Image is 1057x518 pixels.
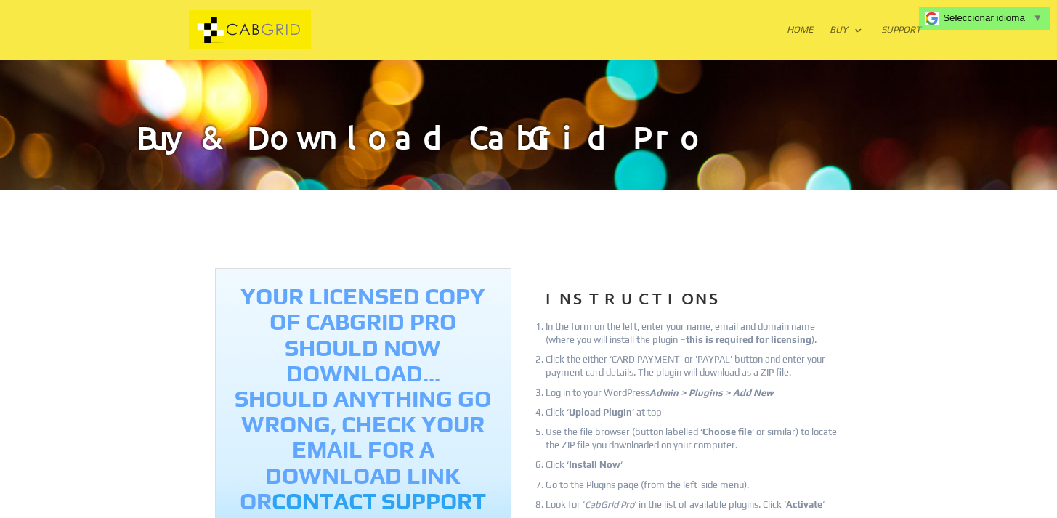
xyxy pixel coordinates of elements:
strong: Activate [786,499,822,510]
span: ▼ [1033,12,1042,23]
li: Click ‘ ‘ at top [546,406,842,419]
a: Buy [830,25,862,60]
li: Use the file browser (button labelled ‘ ‘ or similar) to locate the ZIP file you downloaded on yo... [546,426,842,452]
li: Log in to your WordPress [546,387,842,400]
li: Click the either ‘CARD PAYMENT’ or 'PAYPAL' button and enter your payment card details. The plugi... [546,353,842,379]
h3: INSTRUCTIONS [546,284,842,320]
a: contact support [272,487,486,514]
span: ​ [1029,12,1029,23]
a: Home [787,25,814,60]
em: Admin > Plugins > Add New [649,387,774,398]
li: Look for ‘ ‘ in the list of available plugins. Click ‘ ‘ [546,498,842,511]
li: Go to the Plugins page (from the left-side menu). [546,479,842,492]
strong: Install Now [569,459,620,470]
a: Seleccionar idioma​ [943,12,1042,23]
li: In the form on the left, enter your name, email and domain name (where you will install the plugi... [546,320,842,347]
a: Support [881,25,921,60]
span: Seleccionar idioma [943,12,1025,23]
u: this is required for licensing [686,334,811,345]
em: CabGrid Pro [585,499,634,510]
strong: Choose file [702,426,752,437]
img: CabGrid [139,10,361,50]
strong: Upload Plugin [569,407,632,418]
h1: Buy & Download CabGrid Pro [137,121,921,190]
li: Click ‘ ‘ [546,458,842,472]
